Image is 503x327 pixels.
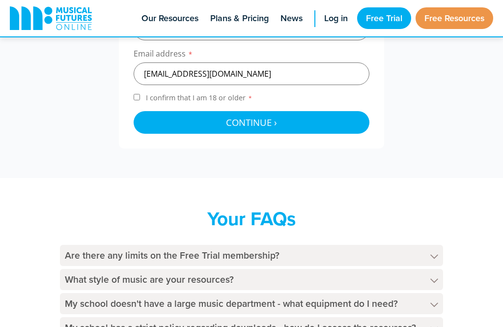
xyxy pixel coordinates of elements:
[226,116,277,128] span: Continue ›
[60,245,443,266] h4: Are there any limits on the Free Trial membership?
[357,7,411,29] a: Free Trial
[280,12,303,25] span: News
[60,269,443,290] h4: What style of music are your resources?
[141,12,198,25] span: Our Resources
[416,7,493,29] a: Free Resources
[60,293,443,314] h4: My school doesn't have a large music department - what equipment do I need?
[144,93,254,102] span: I confirm that I am 18 or older
[60,208,443,230] h2: Your FAQs
[134,48,369,62] label: Email address
[210,12,269,25] span: Plans & Pricing
[134,94,140,100] input: I confirm that I am 18 or older*
[134,111,369,134] button: Continue ›
[324,12,348,25] span: Log in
